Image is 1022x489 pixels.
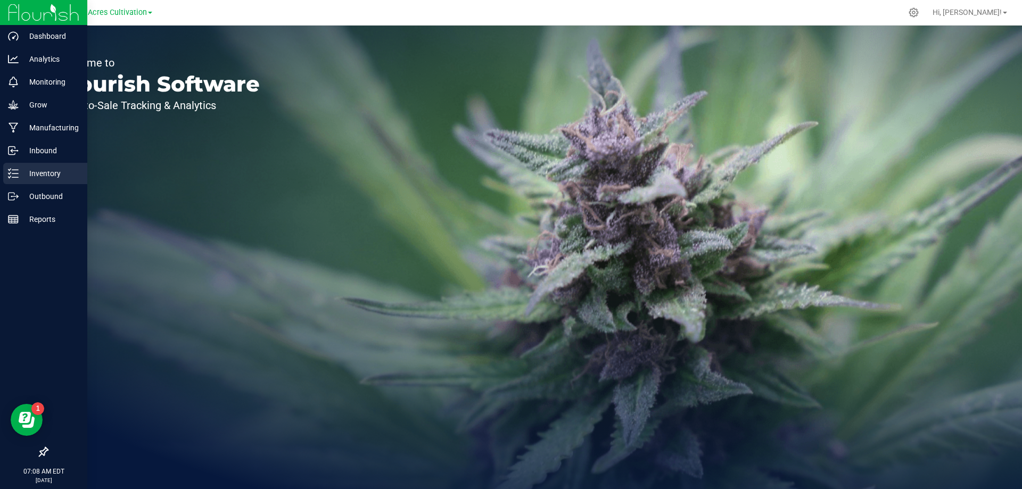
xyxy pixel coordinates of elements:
iframe: Resource center [11,404,43,436]
p: Grow [19,98,83,111]
inline-svg: Inbound [8,145,19,156]
span: Green Acres Cultivation [65,8,147,17]
p: Inbound [19,144,83,157]
p: Monitoring [19,76,83,88]
inline-svg: Monitoring [8,77,19,87]
p: Manufacturing [19,121,83,134]
p: Analytics [19,53,83,65]
inline-svg: Manufacturing [8,122,19,133]
p: Inventory [19,167,83,180]
p: Outbound [19,190,83,203]
p: Reports [19,213,83,226]
p: Dashboard [19,30,83,43]
span: Hi, [PERSON_NAME]! [933,8,1002,16]
inline-svg: Grow [8,100,19,110]
inline-svg: Inventory [8,168,19,179]
inline-svg: Analytics [8,54,19,64]
inline-svg: Reports [8,214,19,225]
p: Seed-to-Sale Tracking & Analytics [57,100,260,111]
iframe: Resource center unread badge [31,402,44,415]
p: 07:08 AM EDT [5,467,83,476]
inline-svg: Dashboard [8,31,19,42]
p: Flourish Software [57,73,260,95]
p: [DATE] [5,476,83,484]
div: Manage settings [907,7,920,18]
inline-svg: Outbound [8,191,19,202]
p: Welcome to [57,57,260,68]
